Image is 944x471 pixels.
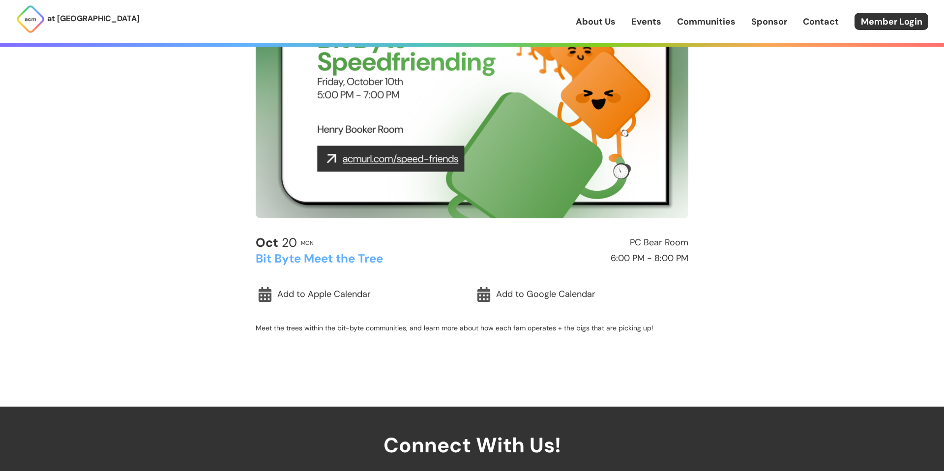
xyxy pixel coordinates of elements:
a: Events [631,15,661,28]
a: Add to Google Calendar [474,283,688,306]
a: Member Login [855,13,928,30]
p: Meet the trees within the bit-byte communities, and learn more about how each fam operates + the ... [256,324,688,332]
a: About Us [576,15,616,28]
a: at [GEOGRAPHIC_DATA] [16,4,140,34]
a: Communities [677,15,736,28]
p: at [GEOGRAPHIC_DATA] [47,12,140,25]
h2: Mon [301,240,314,246]
b: Oct [256,235,278,251]
h2: 20 [256,236,297,250]
h2: Connect With Us! [284,407,660,457]
img: ACM Logo [16,4,45,34]
h2: Bit Byte Meet the Tree [256,252,468,265]
h2: 6:00 PM - 8:00 PM [476,254,688,264]
a: Sponsor [751,15,787,28]
a: Contact [803,15,839,28]
a: Add to Apple Calendar [256,283,470,306]
h2: PC Bear Room [476,238,688,248]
